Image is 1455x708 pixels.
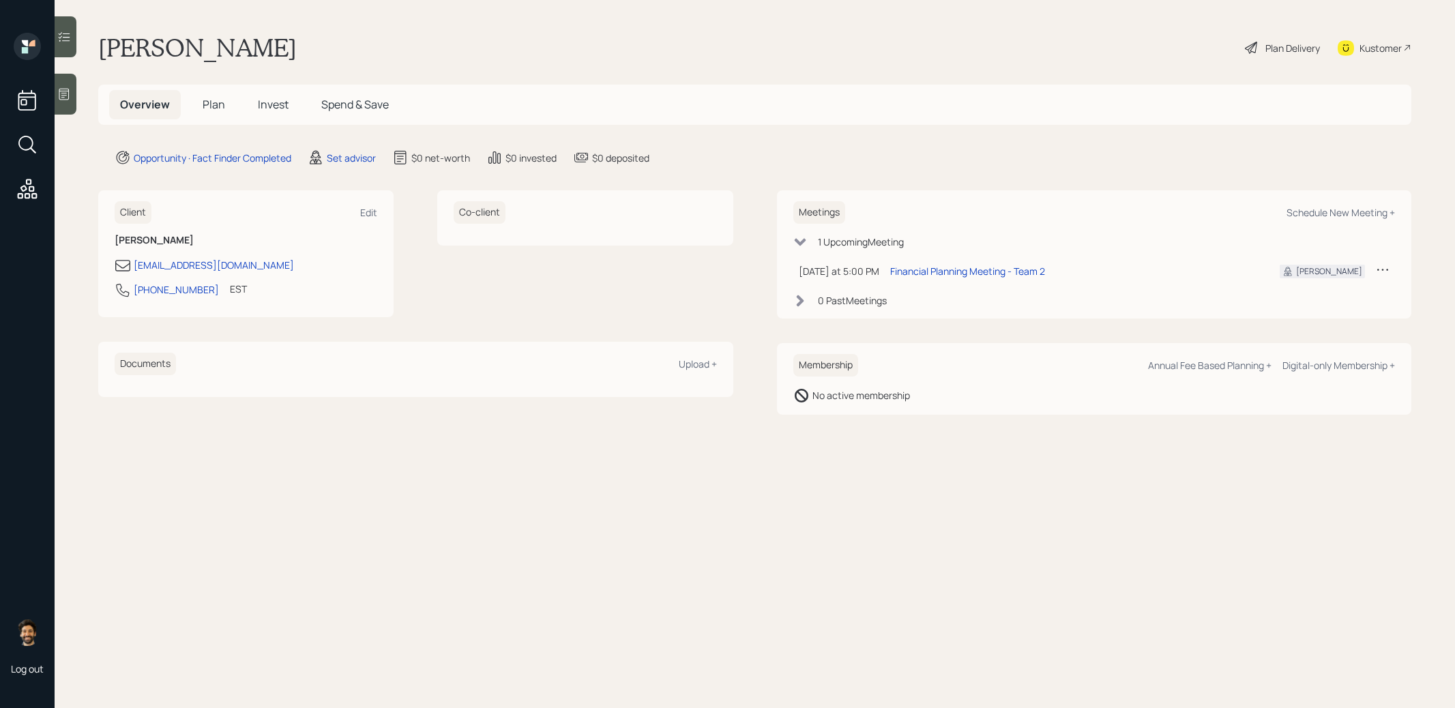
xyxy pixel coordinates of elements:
h1: [PERSON_NAME] [98,33,297,63]
div: Annual Fee Based Planning + [1148,359,1272,372]
span: Invest [258,97,289,112]
div: $0 net-worth [411,151,470,165]
div: EST [230,282,247,296]
div: 1 Upcoming Meeting [818,235,904,249]
div: Digital-only Membership + [1282,359,1395,372]
h6: Client [115,201,151,224]
div: Plan Delivery [1265,41,1320,55]
span: Spend & Save [321,97,389,112]
div: Log out [11,662,44,675]
h6: Documents [115,353,176,375]
span: Overview [120,97,170,112]
div: 0 Past Meeting s [818,293,887,308]
div: [PERSON_NAME] [1296,265,1362,278]
div: Financial Planning Meeting - Team 2 [890,264,1045,278]
div: [PHONE_NUMBER] [134,282,219,297]
div: Upload + [679,357,717,370]
div: Opportunity · Fact Finder Completed [134,151,291,165]
div: Schedule New Meeting + [1287,206,1395,219]
div: Edit [360,206,377,219]
div: $0 deposited [592,151,649,165]
div: [DATE] at 5:00 PM [799,264,879,278]
img: eric-schwartz-headshot.png [14,619,41,646]
div: Kustomer [1360,41,1402,55]
h6: [PERSON_NAME] [115,235,377,246]
span: Plan [203,97,225,112]
div: [EMAIL_ADDRESS][DOMAIN_NAME] [134,258,294,272]
div: $0 invested [505,151,557,165]
div: No active membership [812,388,910,402]
div: Set advisor [327,151,376,165]
h6: Co-client [454,201,505,224]
h6: Meetings [793,201,845,224]
h6: Membership [793,354,858,377]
